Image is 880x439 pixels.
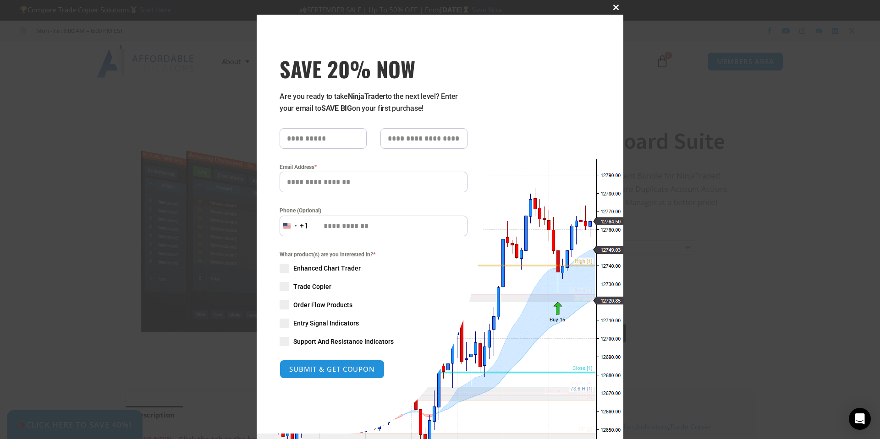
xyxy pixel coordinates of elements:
label: Enhanced Chart Trader [280,264,467,273]
button: SUBMIT & GET COUPON [280,360,385,379]
span: What product(s) are you interested in? [280,250,467,259]
p: Are you ready to take to the next level? Enter your email to on your first purchase! [280,91,467,114]
button: Selected country [280,216,309,236]
span: Trade Copier [293,282,331,291]
div: Open Intercom Messenger [849,408,871,430]
label: Support And Resistance Indicators [280,337,467,346]
strong: NinjaTrader [348,92,385,101]
h3: SAVE 20% NOW [280,56,467,81]
span: Entry Signal Indicators [293,319,359,328]
label: Order Flow Products [280,300,467,309]
label: Phone (Optional) [280,206,467,215]
span: Order Flow Products [293,300,352,309]
span: Support And Resistance Indicators [293,337,394,346]
strong: SAVE BIG [321,104,352,113]
span: Enhanced Chart Trader [293,264,361,273]
label: Trade Copier [280,282,467,291]
div: +1 [300,220,309,232]
label: Entry Signal Indicators [280,319,467,328]
label: Email Address [280,163,467,172]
